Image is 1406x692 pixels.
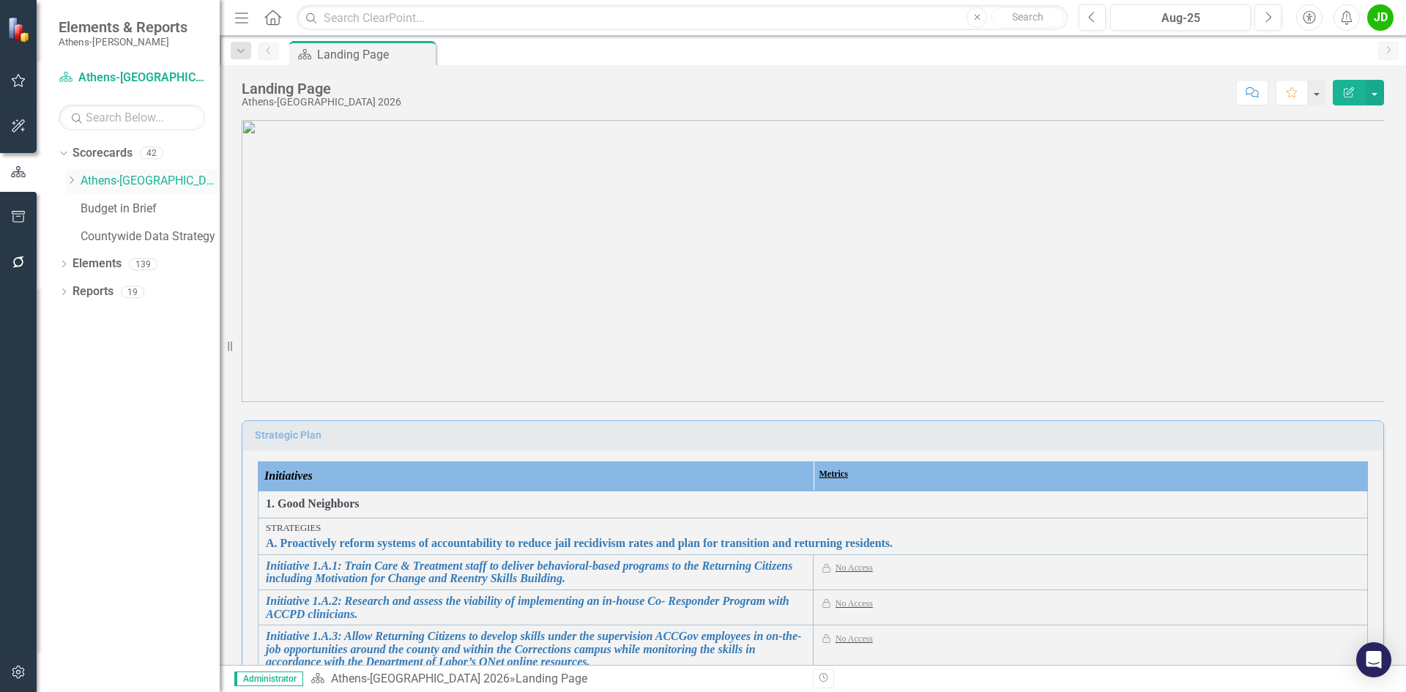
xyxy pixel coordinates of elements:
div: Landing Page [317,45,432,64]
a: Elements [72,256,122,272]
input: Search Below... [59,105,205,130]
div: 42 [140,147,163,160]
span: Administrator [234,671,303,686]
a: Athens-[GEOGRAPHIC_DATA] 2026 [331,671,510,685]
a: Budget in Brief [81,201,220,217]
a: A. Proactively reform systems of accountability to reduce jail recidivism rates and plan for tran... [266,537,1360,550]
div: Aug-25 [1115,10,1246,27]
a: Initiative 1.A.3: Allow Returning Citizens to develop skills under the supervision ACCGov employe... [266,630,806,669]
a: Scorecards [72,145,133,162]
td: Double-Click to Edit Right Click for Context Menu [258,554,814,589]
h3: Strategic Plan [255,430,1376,441]
a: Athens-[GEOGRAPHIC_DATA] 2026 [59,70,205,86]
div: 139 [129,258,157,270]
td: Double-Click to Edit [258,491,1368,518]
small: Athens-[PERSON_NAME] [59,36,187,48]
button: Aug-25 [1110,4,1251,31]
span: 1. Good Neighbors [266,496,1360,513]
a: Initiative 1.A.1: Train Care & Treatment staff to deliver behavioral-based programs to the Return... [266,559,806,585]
div: Strategies [266,523,1360,533]
td: Double-Click to Edit Right Click for Context Menu [258,590,814,625]
a: Athens-[GEOGRAPHIC_DATA] 2026 [81,173,220,190]
div: Landing Page [242,81,401,97]
div: No Access [836,562,873,574]
div: Open Intercom Messenger [1356,642,1391,677]
img: ClearPoint Strategy [7,17,33,42]
a: Initiative 1.A.2: Research and assess the viability of implementing an in-house Co- Responder Pro... [266,595,806,620]
span: Search [1012,11,1044,23]
div: Landing Page [516,671,587,685]
a: Reports [72,283,114,300]
div: » [310,671,802,688]
span: Elements & Reports [59,18,187,36]
div: No Access [836,598,873,610]
a: Countywide Data Strategy [81,228,220,245]
input: Search ClearPoint... [297,5,1068,31]
button: Search [991,7,1064,28]
td: Double-Click to Edit Right Click for Context Menu [258,518,1368,555]
div: Athens-[GEOGRAPHIC_DATA] 2026 [242,97,401,108]
div: 19 [121,286,144,298]
button: JD [1367,4,1394,31]
div: No Access [836,633,873,645]
td: Double-Click to Edit Right Click for Context Menu [258,625,814,674]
